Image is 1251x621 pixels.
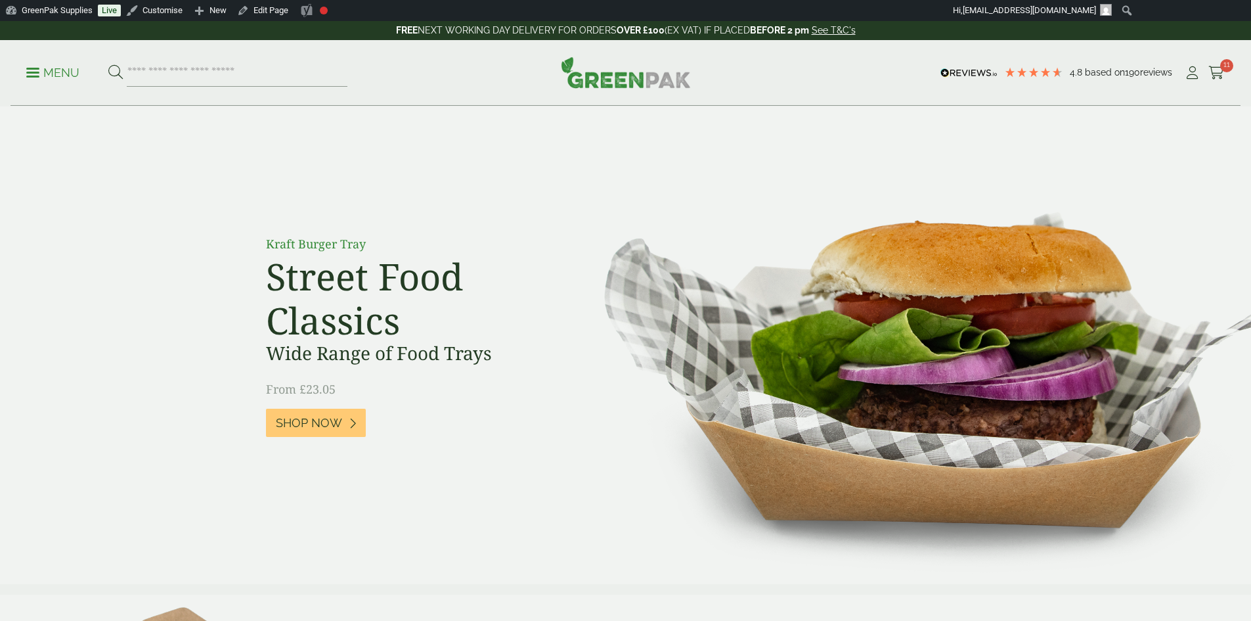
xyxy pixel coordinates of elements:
span: Based on [1085,67,1125,78]
a: 11 [1208,63,1225,83]
span: Shop Now [276,416,342,430]
p: Menu [26,65,79,81]
p: Kraft Burger Tray [266,235,561,253]
img: REVIEWS.io [940,68,998,78]
div: Focus keyphrase not set [320,7,328,14]
strong: FREE [396,25,418,35]
h2: Street Food Classics [266,254,561,342]
img: GreenPak Supplies [561,57,691,88]
a: Shop Now [266,409,366,437]
div: 4.79 Stars [1004,66,1063,78]
img: Street Food Classics [563,106,1251,584]
a: Menu [26,65,79,78]
strong: OVER £100 [617,25,665,35]
i: Cart [1208,66,1225,80]
span: [EMAIL_ADDRESS][DOMAIN_NAME] [963,5,1096,15]
span: 11 [1220,59,1233,72]
h3: Wide Range of Food Trays [266,342,561,365]
i: My Account [1184,66,1200,80]
span: 4.8 [1070,67,1085,78]
span: From £23.05 [266,381,336,397]
span: reviews [1140,67,1172,78]
a: See T&C's [812,25,856,35]
span: 190 [1125,67,1140,78]
a: Live [98,5,121,16]
strong: BEFORE 2 pm [750,25,809,35]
